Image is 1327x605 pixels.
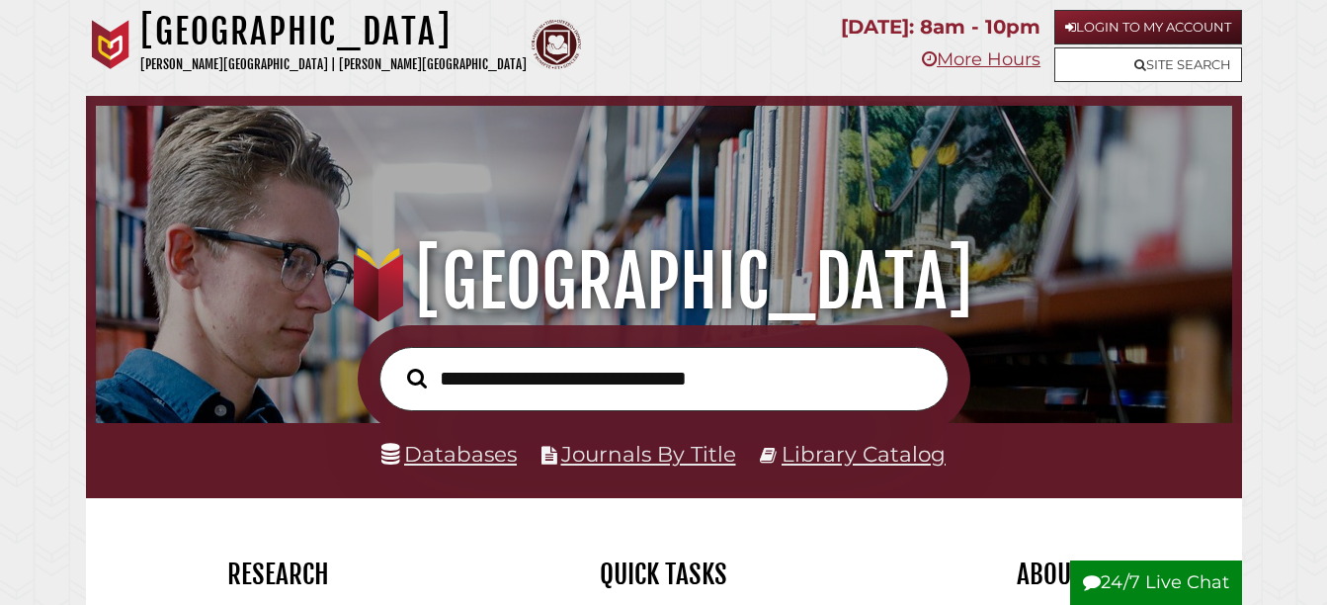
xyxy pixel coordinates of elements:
p: [PERSON_NAME][GEOGRAPHIC_DATA] | [PERSON_NAME][GEOGRAPHIC_DATA] [140,53,527,76]
a: Library Catalog [782,441,946,467]
img: Calvin University [86,20,135,69]
p: [DATE]: 8am - 10pm [841,10,1040,44]
h1: [GEOGRAPHIC_DATA] [140,10,527,53]
h2: Research [101,558,456,591]
a: Login to My Account [1054,10,1242,44]
button: Search [397,363,437,393]
h1: [GEOGRAPHIC_DATA] [116,238,1212,325]
img: Calvin Theological Seminary [532,20,581,69]
i: Search [407,368,427,389]
a: Databases [381,441,517,467]
a: More Hours [922,48,1040,70]
a: Journals By Title [561,441,736,467]
a: Site Search [1054,47,1242,82]
h2: Quick Tasks [486,558,842,591]
h2: About [871,558,1227,591]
